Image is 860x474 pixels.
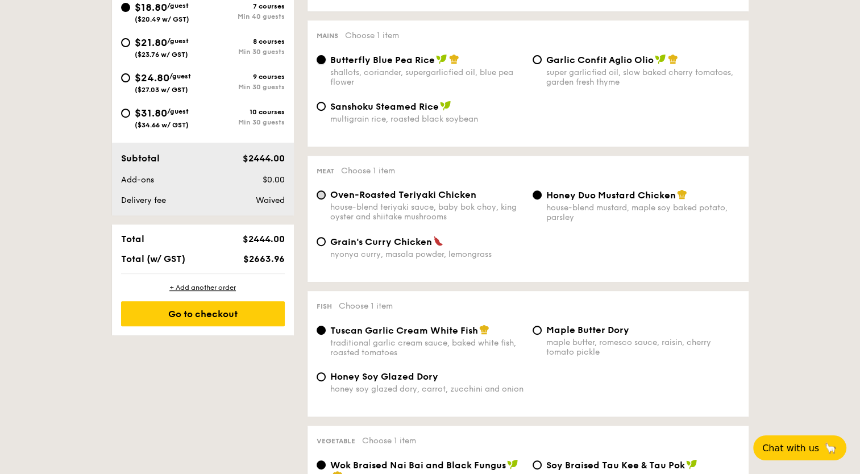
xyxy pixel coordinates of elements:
[533,460,542,469] input: ⁠Soy Braised Tau Kee & Tau Pokcamellia mushroom, star anise, [PERSON_NAME]
[341,166,395,176] span: Choose 1 item
[135,121,189,129] span: ($34.66 w/ GST)
[135,36,167,49] span: $21.80
[203,13,285,20] div: Min 40 guests
[203,83,285,91] div: Min 30 guests
[330,236,432,247] span: Grain's Curry Chicken
[317,326,326,335] input: Tuscan Garlic Cream White Fishtraditional garlic cream sauce, baked white fish, roasted tomatoes
[121,73,130,82] input: $24.80/guest($27.03 w/ GST)9 coursesMin 30 guests
[330,68,524,87] div: shallots, coriander, supergarlicfied oil, blue pea flower
[121,234,144,244] span: Total
[677,189,687,199] img: icon-chef-hat.a58ddaea.svg
[167,107,189,115] span: /guest
[135,86,188,94] span: ($27.03 w/ GST)
[339,301,393,311] span: Choose 1 item
[546,68,739,87] div: super garlicfied oil, slow baked cherry tomatoes, garden fresh thyme
[330,55,435,65] span: Butterfly Blue Pea Rice
[655,54,666,64] img: icon-vegan.f8ff3823.svg
[762,443,819,454] span: Chat with us
[121,301,285,326] div: Go to checkout
[433,236,443,246] img: icon-spicy.37a8142b.svg
[243,253,284,264] span: $2663.96
[440,101,451,111] img: icon-vegan.f8ff3823.svg
[203,73,285,81] div: 9 courses
[203,118,285,126] div: Min 30 guests
[121,253,185,264] span: Total (w/ GST)
[262,175,284,185] span: $0.00
[533,55,542,64] input: Garlic Confit Aglio Oliosuper garlicfied oil, slow baked cherry tomatoes, garden fresh thyme
[203,2,285,10] div: 7 courses
[546,325,629,335] span: Maple Butter Dory
[121,283,285,292] div: + Add another order
[135,15,189,23] span: ($20.49 w/ GST)
[242,153,284,164] span: $2444.00
[317,55,326,64] input: Butterfly Blue Pea Riceshallots, coriander, supergarlicfied oil, blue pea flower
[330,325,478,336] span: Tuscan Garlic Cream White Fish
[135,51,188,59] span: ($23.76 w/ GST)
[242,234,284,244] span: $2444.00
[317,460,326,469] input: Wok Braised Nai Bai and Black Fungussuperior mushroom oyster soy sauce, crunchy black fungus, poa...
[135,1,167,14] span: $18.80
[203,38,285,45] div: 8 courses
[546,190,676,201] span: Honey Duo Mustard Chicken
[135,107,167,119] span: $31.80
[167,37,189,45] span: /guest
[317,167,334,175] span: Meat
[317,32,338,40] span: Mains
[330,460,506,471] span: Wok Braised Nai Bai and Black Fungus
[824,442,837,455] span: 🦙
[121,175,154,185] span: Add-ons
[121,3,130,12] input: $18.80/guest($20.49 w/ GST)7 coursesMin 40 guests
[330,371,438,382] span: Honey Soy Glazed Dory
[546,338,739,357] div: maple butter, romesco sauce, raisin, cherry tomato pickle
[546,55,654,65] span: Garlic Confit Aglio Olio
[203,108,285,116] div: 10 courses
[121,38,130,47] input: $21.80/guest($23.76 w/ GST)8 coursesMin 30 guests
[121,109,130,118] input: $31.80/guest($34.66 w/ GST)10 coursesMin 30 guests
[121,196,166,205] span: Delivery fee
[533,190,542,199] input: Honey Duo Mustard Chickenhouse-blend mustard, maple soy baked potato, parsley
[317,237,326,246] input: Grain's Curry Chickennyonya curry, masala powder, lemongrass
[449,54,459,64] img: icon-chef-hat.a58ddaea.svg
[533,326,542,335] input: Maple Butter Dorymaple butter, romesco sauce, raisin, cherry tomato pickle
[330,338,524,357] div: traditional garlic cream sauce, baked white fish, roasted tomatoes
[135,72,169,84] span: $24.80
[546,203,739,222] div: house-blend mustard, maple soy baked potato, parsley
[317,102,326,111] input: Sanshoku Steamed Ricemultigrain rice, roasted black soybean
[479,325,489,335] img: icon-chef-hat.a58ddaea.svg
[330,202,524,222] div: house-blend teriyaki sauce, baby bok choy, king oyster and shiitake mushrooms
[436,54,447,64] img: icon-vegan.f8ff3823.svg
[121,153,160,164] span: Subtotal
[330,114,524,124] div: multigrain rice, roasted black soybean
[330,189,476,200] span: Oven-Roasted Teriyaki Chicken
[362,436,416,446] span: Choose 1 item
[507,459,518,469] img: icon-vegan.f8ff3823.svg
[317,190,326,199] input: Oven-Roasted Teriyaki Chickenhouse-blend teriyaki sauce, baby bok choy, king oyster and shiitake ...
[668,54,678,64] img: icon-chef-hat.a58ddaea.svg
[255,196,284,205] span: Waived
[753,435,846,460] button: Chat with us🦙
[330,101,439,112] span: Sanshoku Steamed Rice
[317,437,355,445] span: Vegetable
[317,302,332,310] span: Fish
[686,459,697,469] img: icon-vegan.f8ff3823.svg
[169,72,191,80] span: /guest
[330,250,524,259] div: nyonya curry, masala powder, lemongrass
[167,2,189,10] span: /guest
[203,48,285,56] div: Min 30 guests
[317,372,326,381] input: Honey Soy Glazed Doryhoney soy glazed dory, carrot, zucchini and onion
[330,384,524,394] div: honey soy glazed dory, carrot, zucchini and onion
[546,460,685,471] span: ⁠Soy Braised Tau Kee & Tau Pok
[345,31,399,40] span: Choose 1 item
